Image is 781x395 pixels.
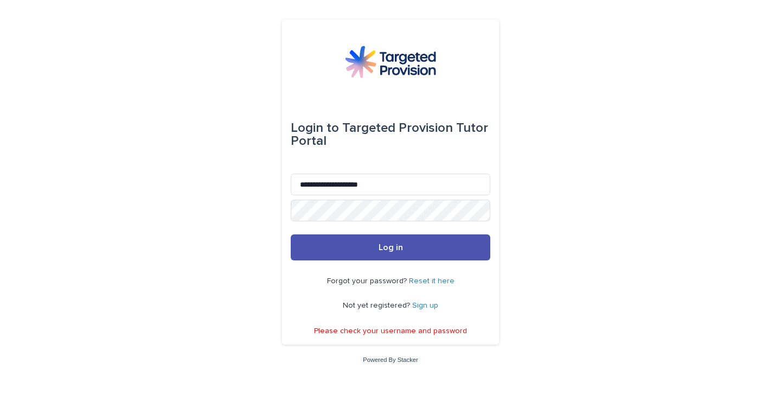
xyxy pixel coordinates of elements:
[379,243,403,252] span: Log in
[291,234,490,260] button: Log in
[409,277,454,285] a: Reset it here
[412,302,438,309] a: Sign up
[343,302,412,309] span: Not yet registered?
[345,46,436,78] img: M5nRWzHhSzIhMunXDL62
[314,327,467,336] p: Please check your username and password
[327,277,409,285] span: Forgot your password?
[291,122,339,135] span: Login to
[363,356,418,363] a: Powered By Stacker
[291,113,490,156] div: Targeted Provision Tutor Portal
